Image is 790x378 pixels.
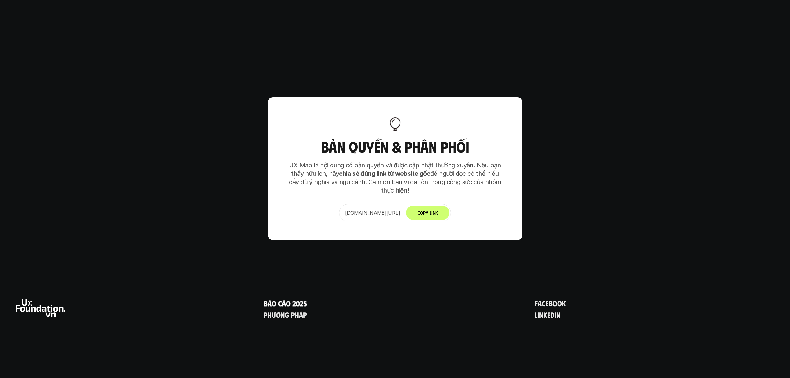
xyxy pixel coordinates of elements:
[562,299,566,307] span: k
[543,311,547,319] span: k
[272,311,276,319] span: ư
[286,291,291,299] span: o
[545,299,548,307] span: e
[264,311,267,319] span: p
[556,311,560,319] span: n
[264,299,307,307] a: Báocáo2025
[345,209,400,216] p: [DOMAIN_NAME][URL]
[406,206,449,220] button: Copy Link
[339,170,430,177] strong: chia sẻ đúng link từ website gốc
[267,311,272,319] span: h
[281,311,285,319] span: n
[550,311,554,319] span: d
[554,311,556,319] span: i
[300,291,303,299] span: 2
[539,311,543,319] span: n
[287,161,504,195] p: UX Map là nội dung có bản quyền và được cập nhật thường xuyên. Nếu bạn thấy hữu ích, hãy để người...
[272,291,276,299] span: o
[291,311,295,319] span: p
[278,291,282,299] span: c
[535,299,538,307] span: f
[303,311,307,319] span: p
[276,311,281,319] span: ơ
[535,311,560,319] a: linkedin
[287,139,504,155] h3: Bản quyền & Phân phối
[292,291,296,299] span: 2
[264,311,307,319] a: phươngpháp
[299,311,303,319] span: á
[557,299,562,307] span: o
[285,311,289,319] span: g
[538,299,542,307] span: a
[282,291,286,299] span: á
[553,299,557,307] span: o
[303,291,307,299] span: 5
[296,291,300,299] span: 0
[547,311,550,319] span: e
[535,311,537,319] span: l
[548,299,553,307] span: b
[268,291,272,299] span: á
[295,311,299,319] span: h
[537,311,539,319] span: i
[542,299,545,307] span: c
[264,291,268,299] span: B
[535,299,566,307] a: facebook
